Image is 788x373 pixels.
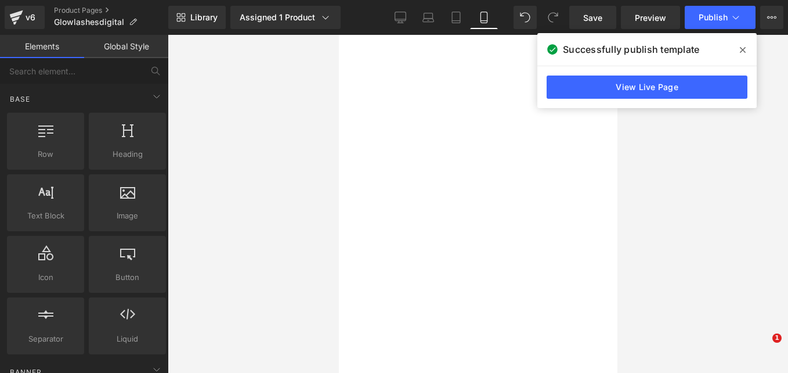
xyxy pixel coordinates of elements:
[547,76,747,99] a: View Live Page
[470,6,498,29] a: Mobile
[699,13,728,22] span: Publish
[760,6,783,29] button: More
[635,12,666,24] span: Preview
[10,148,81,160] span: Row
[563,42,699,56] span: Successfully publish template
[621,6,680,29] a: Preview
[685,6,756,29] button: Publish
[10,271,81,284] span: Icon
[10,333,81,345] span: Separator
[442,6,470,29] a: Tablet
[92,148,162,160] span: Heading
[9,94,31,105] span: Base
[84,35,168,58] a: Global Style
[240,12,331,23] div: Assigned 1 Product
[583,12,602,24] span: Save
[190,12,218,23] span: Library
[92,271,162,284] span: Button
[541,6,565,29] button: Redo
[749,333,776,361] iframe: Intercom live chat
[23,10,38,25] div: v6
[54,6,168,15] a: Product Pages
[772,333,782,343] span: 1
[92,210,162,222] span: Image
[54,17,124,27] span: Glowlashesdigital
[386,6,414,29] a: Desktop
[514,6,537,29] button: Undo
[168,6,226,29] a: New Library
[92,333,162,345] span: Liquid
[10,210,81,222] span: Text Block
[414,6,442,29] a: Laptop
[5,6,45,29] a: v6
